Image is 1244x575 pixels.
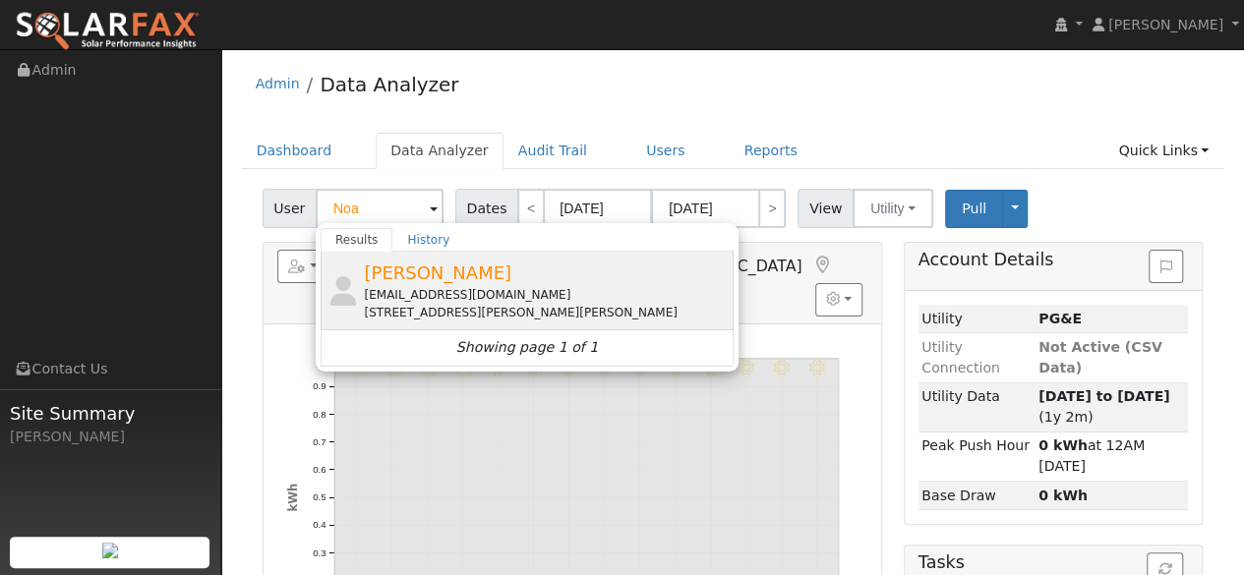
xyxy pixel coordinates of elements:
span: Pull [962,201,986,216]
div: [STREET_ADDRESS][PERSON_NAME][PERSON_NAME] [364,304,729,321]
i: Showing page 1 of 1 [456,337,598,358]
span: View [798,189,854,228]
span: Dates [455,189,518,228]
strong: 0 kWh [1038,437,1088,453]
img: retrieve [102,543,118,558]
text: 0.8 [313,408,326,419]
button: Utility [853,189,933,228]
strong: [DATE] to [DATE] [1038,388,1169,404]
span: Not Active (CSV Data) [1038,339,1162,375]
text: 0.4 [313,519,326,530]
td: Utility Data [918,382,1036,431]
span: Site Summary [10,400,210,427]
input: Select a User [316,189,444,228]
td: Base Draw [918,482,1036,510]
button: Pull [945,190,1003,228]
div: [PERSON_NAME] [10,427,210,447]
a: Users [631,133,700,169]
text: 0.3 [313,547,326,558]
span: Utility Connection [921,339,1000,375]
a: Dashboard [242,133,347,169]
a: > [758,189,786,228]
strong: 0 kWh [1038,488,1088,503]
span: (1y 2m) [1038,388,1169,425]
strong: ID: null, authorized: 09/10/25 [1038,311,1082,326]
a: Map [811,256,833,275]
a: Results [321,228,393,252]
span: [PERSON_NAME] [1108,17,1223,32]
text: 0.5 [313,491,326,502]
h5: Account Details [918,250,1189,270]
div: [EMAIL_ADDRESS][DOMAIN_NAME] [364,286,729,304]
span: [PERSON_NAME] [364,262,511,283]
a: History [392,228,464,252]
text: 0.6 [313,464,326,475]
a: Data Analyzer [320,73,458,96]
a: Reports [730,133,812,169]
a: < [517,189,545,228]
a: Data Analyzer [376,133,504,169]
td: Peak Push Hour [918,431,1036,481]
text: 0.7 [313,436,326,447]
td: Utility [918,305,1036,333]
text: kWh [285,484,299,512]
a: Quick Links [1103,133,1223,169]
span: User [263,189,317,228]
h5: Tasks [918,552,1189,573]
td: at 12AM [DATE] [1036,431,1189,481]
text: 0.9 [313,380,326,391]
a: Admin [256,76,300,91]
a: Audit Trail [504,133,602,169]
button: Issue History [1149,250,1183,283]
img: SolarFax [15,11,200,52]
